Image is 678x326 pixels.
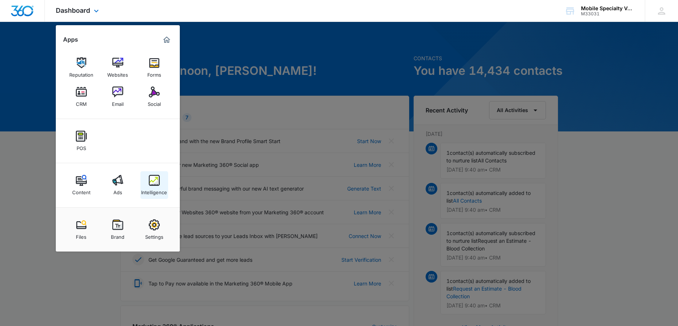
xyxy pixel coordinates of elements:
div: Files [76,230,86,240]
div: account name [581,5,634,11]
a: Intelligence [140,171,168,199]
a: Reputation [67,54,95,81]
a: Files [67,216,95,243]
div: Social [148,97,161,107]
a: Settings [140,216,168,243]
a: Social [140,83,168,111]
div: Settings [145,230,163,240]
div: Ads [113,186,122,195]
div: Email [112,97,124,107]
h2: Apps [63,36,78,43]
div: Reputation [69,68,93,78]
a: Forms [140,54,168,81]
a: CRM [67,83,95,111]
div: CRM [76,97,87,107]
div: Forms [147,68,161,78]
div: Content [72,186,90,195]
a: Marketing 360® Dashboard [161,34,173,46]
div: account id [581,11,634,16]
a: Content [67,171,95,199]
div: POS [77,142,86,151]
a: Brand [104,216,132,243]
a: Websites [104,54,132,81]
span: Dashboard [56,7,90,14]
a: Ads [104,171,132,199]
div: Intelligence [141,186,167,195]
a: POS [67,127,95,155]
div: Websites [107,68,128,78]
div: Brand [111,230,124,240]
a: Email [104,83,132,111]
